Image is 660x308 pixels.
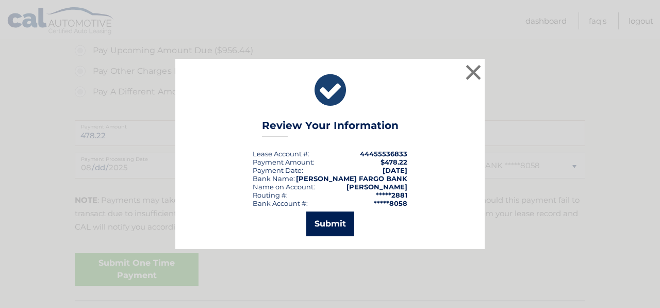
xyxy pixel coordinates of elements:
strong: [PERSON_NAME] [346,183,407,191]
span: Payment Date [253,166,302,174]
div: Name on Account: [253,183,315,191]
div: : [253,166,303,174]
span: $478.22 [381,158,407,166]
div: Bank Account #: [253,199,308,207]
h3: Review Your Information [262,119,399,137]
div: Routing #: [253,191,288,199]
button: × [463,62,484,83]
strong: 44455536833 [360,150,407,158]
span: [DATE] [383,166,407,174]
div: Bank Name: [253,174,295,183]
div: Payment Amount: [253,158,315,166]
div: Lease Account #: [253,150,309,158]
strong: [PERSON_NAME] FARGO BANK [296,174,407,183]
button: Submit [306,212,354,236]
